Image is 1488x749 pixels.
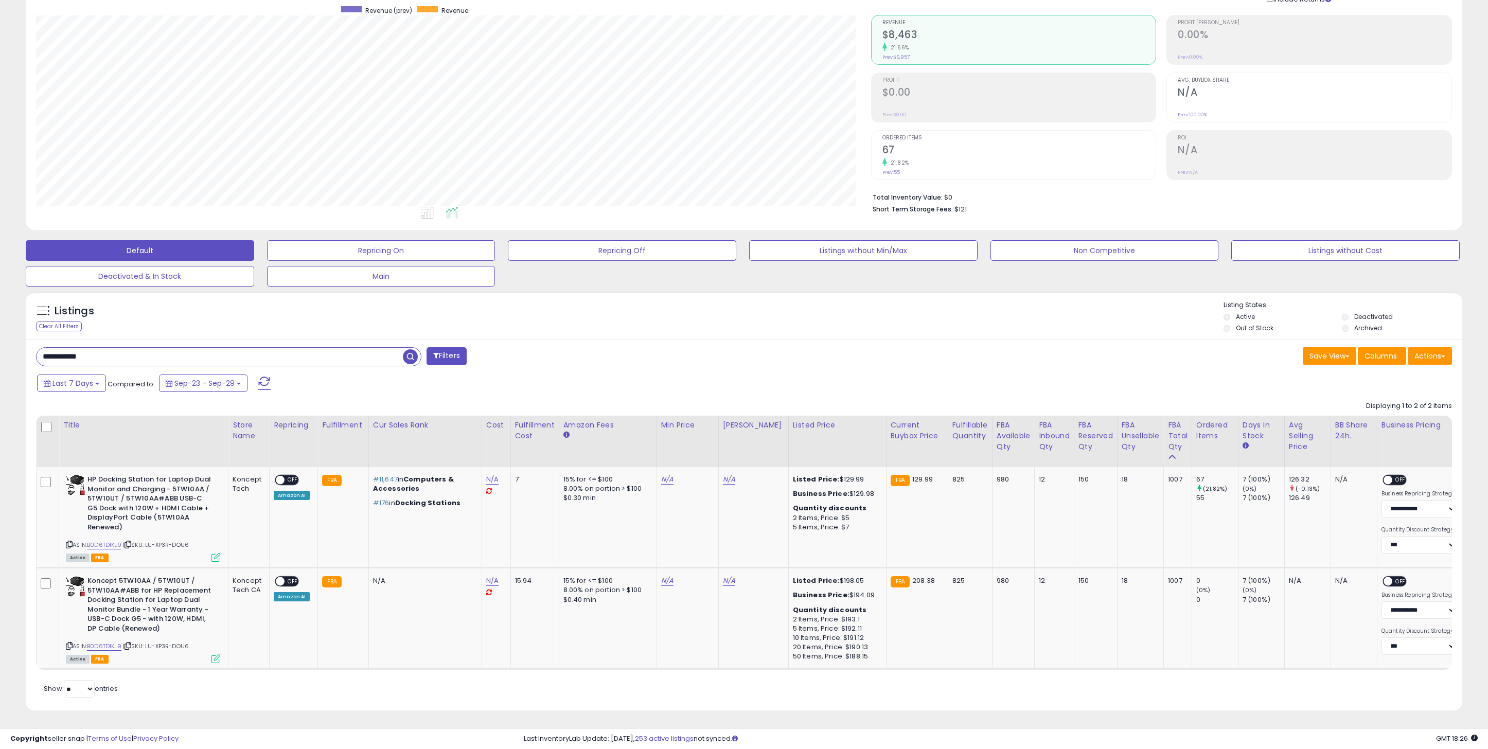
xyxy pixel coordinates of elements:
button: Listings without Min/Max [749,240,978,261]
small: 21.82% [887,159,909,167]
div: 980 [997,576,1026,585]
p: Listing States: [1224,300,1463,310]
label: Archived [1354,324,1382,332]
div: FBA inbound Qty [1039,420,1070,452]
span: Profit [PERSON_NAME] [1178,20,1451,26]
div: 1007 [1168,475,1184,484]
label: Quantity Discount Strategy: [1381,628,1456,635]
a: N/A [486,576,499,586]
span: Computers & Accessories [373,474,454,493]
button: Deactivated & In Stock [26,266,254,287]
div: N/A [1335,576,1369,585]
button: Repricing Off [508,240,736,261]
button: Filters [427,347,467,365]
small: (21.82%) [1203,485,1227,493]
span: All listings currently available for purchase on Amazon [66,554,90,562]
b: Koncept 5TW10AA / 5TW10UT / 5TW10AA#ABB for HP Replacement Docking Station for Laptop Dual Monito... [87,576,212,636]
div: 8.00% on portion > $100 [563,484,649,493]
b: Short Term Storage Fees: [873,205,953,213]
div: 150 [1078,576,1109,585]
button: Listings without Cost [1231,240,1460,261]
div: FBA Unsellable Qty [1122,420,1160,452]
a: N/A [486,474,499,485]
div: Fulfillable Quantity [952,420,988,441]
div: Fulfillment Cost [515,420,555,441]
button: Save View [1303,347,1356,365]
div: Store Name [233,420,265,441]
div: 2 Items, Price: $5 [793,513,878,523]
div: [PERSON_NAME] [723,420,784,431]
span: #176 [373,498,389,508]
p: in [373,475,474,493]
div: 15.94 [515,576,551,585]
div: Clear All Filters [36,322,82,331]
h2: N/A [1178,86,1451,100]
div: Displaying 1 to 2 of 2 items [1366,401,1452,411]
b: HP Docking Station for Laptop Dual Monitor and Charging - 5TW10AA / 5TW10UT / 5TW10AA#ABB USB-C G... [87,475,212,534]
div: ASIN: [66,576,220,662]
div: Amazon AI [274,592,310,601]
div: Repricing [274,420,313,431]
b: Business Price: [793,590,849,600]
div: 1007 [1168,576,1184,585]
div: Days In Stock [1243,420,1280,441]
a: N/A [723,474,735,485]
div: 18 [1122,475,1156,484]
h2: 0.00% [1178,29,1451,43]
span: Sep-23 - Sep-29 [174,378,235,388]
a: Privacy Policy [133,734,179,743]
h2: $0.00 [882,86,1156,100]
div: Cur Sales Rank [373,420,477,431]
span: 208.38 [912,576,935,585]
span: Profit [882,78,1156,83]
small: Days In Stock. [1243,441,1249,451]
div: Cost [486,420,506,431]
div: 2 Items, Price: $193.1 [793,615,878,624]
span: #11,647 [373,474,398,484]
div: $0.40 min [563,595,649,604]
button: Sep-23 - Sep-29 [159,374,247,392]
b: Business Price: [793,489,849,498]
div: 55 [1196,493,1238,503]
div: BB Share 24h. [1335,420,1373,441]
div: $129.98 [793,489,878,498]
div: 825 [952,475,984,484]
label: Quantity Discount Strategy: [1381,526,1456,533]
div: ASIN: [66,475,220,561]
div: 980 [997,475,1026,484]
div: N/A [1289,576,1323,585]
span: FBA [91,554,109,562]
button: Last 7 Days [37,374,106,392]
a: 253 active listings [635,734,694,743]
a: N/A [661,474,674,485]
div: 50 Items, Price: $188.15 [793,652,878,661]
div: 10 Items, Price: $191.12 [793,633,878,643]
button: Columns [1358,347,1406,365]
small: FBA [891,576,910,587]
small: Prev: $6,957 [882,54,910,60]
small: Prev: N/A [1178,169,1198,175]
small: (0%) [1243,586,1257,594]
span: FBA [91,655,109,664]
div: 8.00% on portion > $100 [563,585,649,595]
div: 150 [1078,475,1109,484]
div: FBA Available Qty [997,420,1030,452]
small: (0%) [1243,485,1257,493]
small: FBA [322,576,341,587]
div: Business Pricing [1381,420,1486,431]
div: Koncept Tech [233,475,261,493]
div: $129.99 [793,475,878,484]
span: Columns [1365,351,1397,361]
label: Out of Stock [1236,324,1273,332]
b: Quantity discounts [793,605,867,615]
div: 126.49 [1289,493,1331,503]
div: Last InventoryLab Update: [DATE], not synced. [524,734,1478,744]
img: 41nWuh3-7JL._SL40_.jpg [66,475,85,495]
span: Revenue [441,6,468,15]
div: FBA Total Qty [1168,420,1188,452]
small: Prev: 0.00% [1178,54,1202,60]
span: OFF [1392,577,1409,586]
a: B0D6TD1KL9 [87,642,121,651]
a: N/A [661,576,674,586]
div: 7 (100%) [1243,493,1284,503]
